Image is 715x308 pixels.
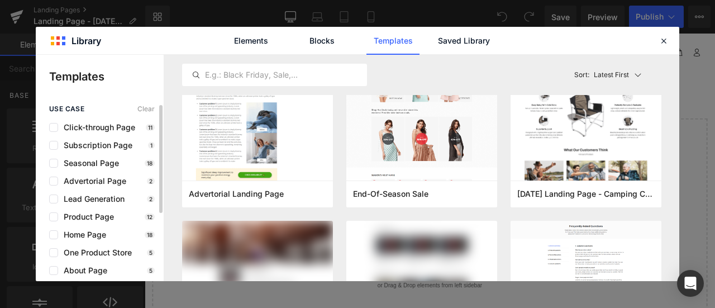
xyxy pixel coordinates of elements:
span: Advertorial Page [58,177,126,186]
p: 12 [145,214,155,220]
button: Latest FirstSort:Latest First [570,64,662,86]
span: About Page [58,266,107,275]
p: Latest First [594,70,629,80]
div: Open Intercom Messenger [677,270,704,297]
p: 11 [146,124,155,131]
span: Advertorial Landing Page [189,189,284,199]
a: Blocks [295,27,349,55]
span: Sort: [574,71,589,79]
p: 5 [147,249,155,256]
a: Catalog [559,13,589,31]
span: Father's Day Landing Page - Camping Chair [517,189,655,199]
p: 1 [148,142,155,149]
a: Elements [225,27,278,55]
span: Lead Generation [58,195,125,203]
span: Home Page [58,230,106,239]
span: End-Of-Season Sale [353,189,428,199]
input: E.g.: Black Friday, Sale,... [183,68,366,82]
span: Subscription Page [58,141,132,150]
p: 2 [147,196,155,202]
span: Home [535,18,554,26]
span: Click-through Page [58,123,135,132]
a: Explore Template [288,263,388,286]
a: Home [530,13,559,31]
span: use case [49,105,84,113]
span: Catalog [563,18,589,26]
p: Start building your page [27,127,649,140]
p: 18 [145,160,155,167]
p: 18 [145,231,155,238]
a: Templates [366,27,420,55]
a: Saved Library [437,27,490,55]
p: or Drag & Drop elements from left sidebar [27,295,649,302]
p: 5 [147,267,155,274]
span: One Product Store [58,248,132,257]
span: Clear [137,105,155,113]
p: 2 [147,178,155,184]
span: Product Page [58,212,114,221]
span: Seasonal Page [58,159,119,168]
p: Templates [49,68,164,85]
